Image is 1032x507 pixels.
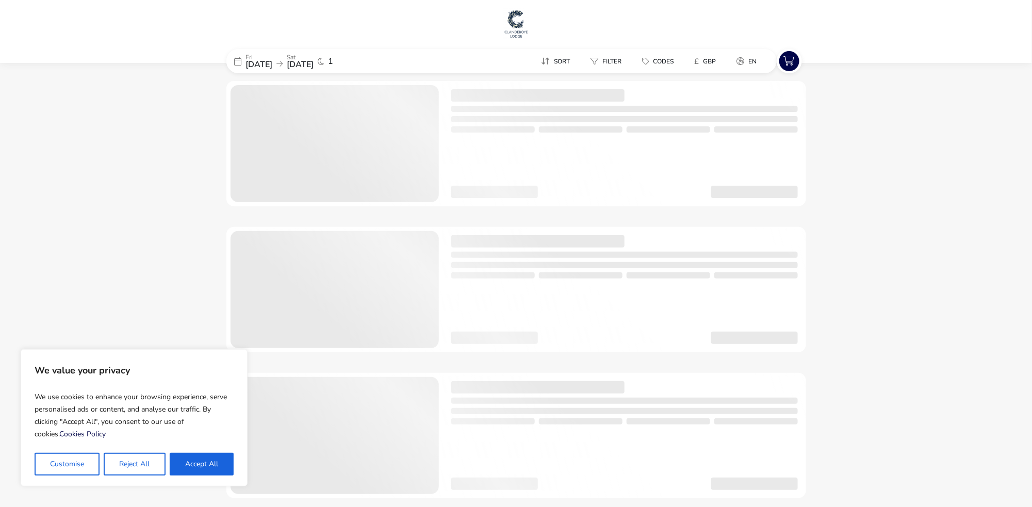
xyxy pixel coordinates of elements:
img: Main Website [503,8,529,39]
p: We value your privacy [35,360,234,381]
span: [DATE] [246,59,273,70]
button: £GBP [686,54,725,69]
button: Customise [35,453,100,476]
naf-pibe-menu-bar-item: Codes [634,54,686,69]
span: 1 [329,57,334,66]
span: [DATE] [287,59,314,70]
naf-pibe-menu-bar-item: Sort [533,54,583,69]
button: Accept All [170,453,234,476]
button: en [729,54,765,69]
p: Fri [246,54,273,60]
a: Cookies Policy [59,429,106,439]
button: Filter [583,54,630,69]
span: Sort [554,57,570,66]
p: We use cookies to enhance your browsing experience, serve personalised ads or content, and analys... [35,387,234,445]
p: Sat [287,54,314,60]
naf-pibe-menu-bar-item: Filter [583,54,634,69]
i: £ [695,56,699,67]
span: GBP [703,57,716,66]
naf-pibe-menu-bar-item: en [729,54,769,69]
span: Codes [653,57,674,66]
div: We value your privacy [21,349,248,486]
naf-pibe-menu-bar-item: £GBP [686,54,729,69]
span: en [749,57,757,66]
button: Sort [533,54,579,69]
button: Reject All [104,453,165,476]
span: Filter [603,57,622,66]
div: Fri[DATE]Sat[DATE]1 [226,49,381,73]
button: Codes [634,54,682,69]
